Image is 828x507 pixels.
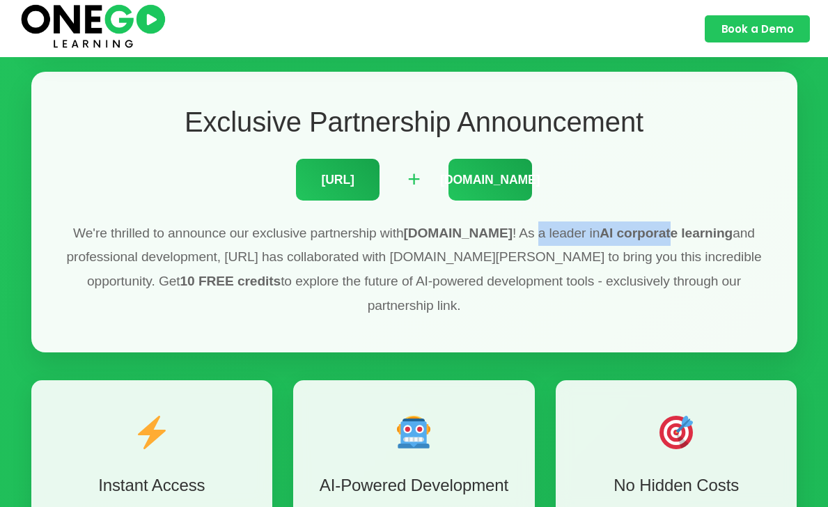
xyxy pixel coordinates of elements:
div: + [407,162,421,197]
div: [URL] [296,159,380,201]
h2: Exclusive Partnership Announcement [59,107,770,138]
img: ⚡ [135,416,169,449]
strong: [DOMAIN_NAME] [403,226,512,240]
strong: AI corporate learning [600,226,733,240]
img: 🤖 [397,416,430,449]
strong: 10 FREE credits [180,274,281,288]
h3: No Hidden Costs [577,476,776,494]
div: [DOMAIN_NAME] [448,159,532,201]
p: We're thrilled to announce our exclusive partnership with ! As a leader in and professional devel... [59,221,770,318]
h3: Instant Access [52,476,252,494]
span: Book a Demo [721,24,794,34]
img: 🎯 [659,416,693,449]
h3: AI-Powered Development [314,476,514,494]
a: Book a Demo [705,15,811,42]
